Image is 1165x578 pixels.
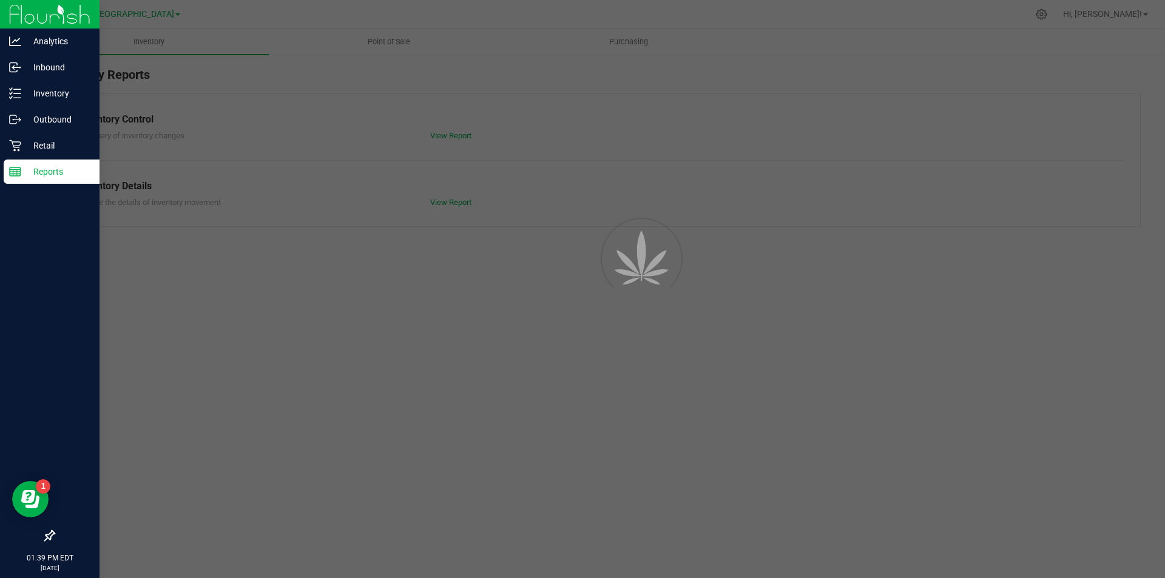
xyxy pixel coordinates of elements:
[21,60,94,75] p: Inbound
[5,553,94,563] p: 01:39 PM EDT
[9,139,21,152] inline-svg: Retail
[9,61,21,73] inline-svg: Inbound
[9,113,21,126] inline-svg: Outbound
[21,112,94,127] p: Outbound
[21,164,94,179] p: Reports
[9,35,21,47] inline-svg: Analytics
[9,87,21,99] inline-svg: Inventory
[12,481,49,517] iframe: Resource center
[5,563,94,573] p: [DATE]
[21,86,94,101] p: Inventory
[21,34,94,49] p: Analytics
[36,479,50,494] iframe: Resource center unread badge
[21,138,94,153] p: Retail
[9,166,21,178] inline-svg: Reports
